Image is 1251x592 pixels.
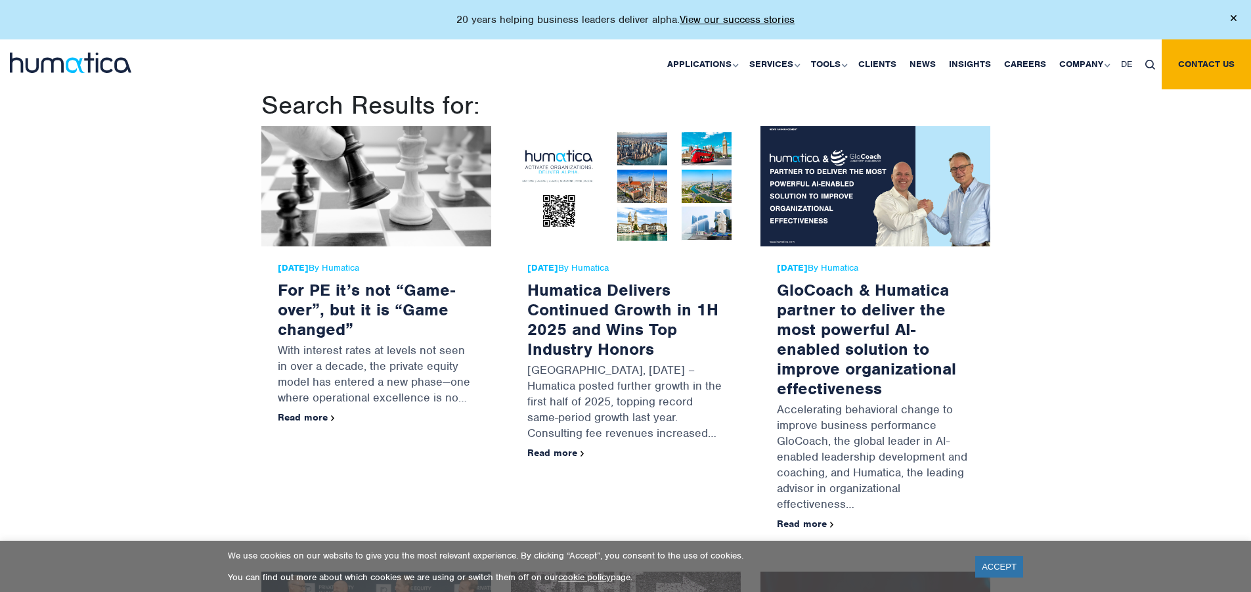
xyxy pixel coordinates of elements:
p: [GEOGRAPHIC_DATA], [DATE] – Humatica posted further growth in the first half of 2025, topping rec... [527,359,724,447]
a: Careers [998,39,1053,89]
p: Accelerating behavioral change to improve business performance GloCoach, the global leader in AI-... [777,398,974,518]
a: Humatica Delivers Continued Growth in 1H 2025 and Wins Top Industry Honors [527,279,718,359]
a: Tools [804,39,852,89]
strong: [DATE] [278,262,309,273]
a: Insights [942,39,998,89]
p: With interest rates at levels not seen in over a decade, the private equity model has entered a n... [278,339,475,412]
img: logo [10,53,131,73]
p: We use cookies on our website to give you the most relevant experience. By clicking “Accept”, you... [228,550,959,561]
span: By Humatica [777,263,974,273]
a: ACCEPT [975,556,1023,578]
span: By Humatica [527,263,724,273]
strong: [DATE] [777,262,808,273]
a: Company [1053,39,1114,89]
span: By Humatica [278,263,475,273]
h1: Search Results for: [261,89,990,121]
a: cookie policy [558,572,611,583]
a: For PE it’s not “Game-over”, but it is “Game changed” [278,279,455,340]
a: DE [1114,39,1139,89]
a: View our success stories [680,13,795,26]
span: DE [1121,58,1132,70]
a: GloCoach & Humatica partner to deliver the most powerful AI-enabled solution to improve organizat... [777,279,956,399]
p: You can find out more about which cookies we are using or switch them off on our page. [228,572,959,583]
a: News [903,39,942,89]
a: Services [743,39,804,89]
a: Clients [852,39,903,89]
a: Read more [527,447,584,459]
a: Contact us [1162,39,1251,89]
a: Read more [278,411,335,423]
img: Humatica Delivers Continued Growth in 1H 2025 and Wins Top Industry Honors [511,126,741,246]
img: For PE it’s not “Game-over”, but it is “Game changed” [261,126,491,246]
a: Read more [777,518,834,530]
img: search_icon [1145,60,1155,70]
img: GloCoach & Humatica partner to deliver the most powerful AI-enabled solution to improve organizat... [760,126,990,246]
img: arrowicon [331,415,335,421]
img: arrowicon [830,522,834,528]
a: Applications [661,39,743,89]
strong: [DATE] [527,262,558,273]
p: 20 years helping business leaders deliver alpha. [456,13,795,26]
img: arrowicon [581,451,584,457]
